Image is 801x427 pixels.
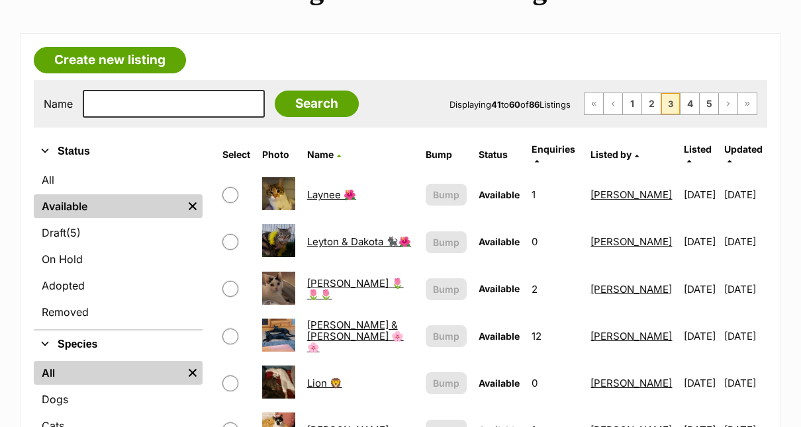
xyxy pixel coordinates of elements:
td: 0 [526,219,584,264]
strong: 86 [529,99,540,110]
a: Next page [719,93,737,114]
button: Bump [426,372,467,394]
td: [DATE] [724,219,766,264]
td: [DATE] [679,172,722,217]
span: Name [307,149,334,160]
a: Previous page [604,93,622,114]
span: Page 3 [661,93,680,114]
a: Dogs [34,387,203,411]
a: Enquiries [532,143,575,165]
td: 2 [526,266,584,312]
img: Lion 🦁 [262,366,295,399]
td: 0 [526,360,584,406]
a: Remove filter [183,361,203,385]
a: First page [585,93,603,114]
a: Name [307,149,341,160]
span: Bump [433,329,459,343]
strong: 60 [509,99,520,110]
a: All [34,361,183,385]
a: [PERSON_NAME] 🌷🌷🌷 [307,277,404,301]
input: Search [275,91,359,117]
a: Updated [724,143,763,165]
span: Available [479,283,520,294]
button: Status [34,143,203,160]
button: Bump [426,325,467,347]
a: On Hold [34,247,203,271]
a: Listed by [590,149,639,160]
a: Create new listing [34,47,186,73]
span: Available [479,189,520,200]
a: Last page [738,93,757,114]
span: Bump [433,235,459,249]
span: Listed [684,143,712,155]
td: [DATE] [724,172,766,217]
a: [PERSON_NAME] [590,188,672,201]
nav: Pagination [584,93,757,115]
button: Bump [426,278,467,300]
span: Bump [433,376,459,390]
th: Photo [257,139,301,171]
th: Status [473,139,525,171]
a: Lion 🦁 [307,377,342,389]
button: Bump [426,184,467,206]
span: Bump [433,188,459,202]
a: Available [34,194,183,218]
a: [PERSON_NAME] & [PERSON_NAME] 🌸🌸 [307,319,404,354]
a: [PERSON_NAME] [590,377,672,389]
td: 12 [526,313,584,359]
a: [PERSON_NAME] [590,283,672,295]
span: translation missing: en.admin.listings.index.attributes.enquiries [532,143,575,155]
span: Available [479,377,520,389]
td: [DATE] [679,360,722,406]
th: Bump [420,139,472,171]
span: Bump [433,282,459,296]
button: Species [34,336,203,353]
a: Laynee 🌺 [307,188,356,201]
span: Available [479,330,520,342]
a: [PERSON_NAME] [590,330,672,342]
a: Adopted [34,274,203,297]
strong: 41 [491,99,501,110]
span: Displaying to of Listings [449,99,571,110]
span: Listed by [590,149,632,160]
a: Page 2 [642,93,661,114]
td: [DATE] [724,360,766,406]
td: [DATE] [679,313,722,359]
img: Lily & Phoebe 🌸🌸 [262,319,295,352]
a: Page 5 [700,93,718,114]
label: Name [44,98,73,110]
a: Removed [34,300,203,324]
td: [DATE] [679,219,722,264]
span: Available [479,236,520,247]
a: Draft [34,221,203,245]
span: Updated [724,143,763,155]
td: 1 [526,172,584,217]
a: Page 1 [623,93,641,114]
td: [DATE] [724,313,766,359]
a: Leyton & Dakota 🐈‍⬛🌺 [307,235,411,248]
span: (5) [66,225,81,241]
th: Select [217,139,256,171]
td: [DATE] [679,266,722,312]
a: [PERSON_NAME] [590,235,672,248]
td: [DATE] [724,266,766,312]
button: Bump [426,231,467,253]
a: Remove filter [183,194,203,218]
div: Status [34,165,203,329]
a: All [34,168,203,192]
a: Page 4 [681,93,699,114]
a: Listed [684,143,712,165]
